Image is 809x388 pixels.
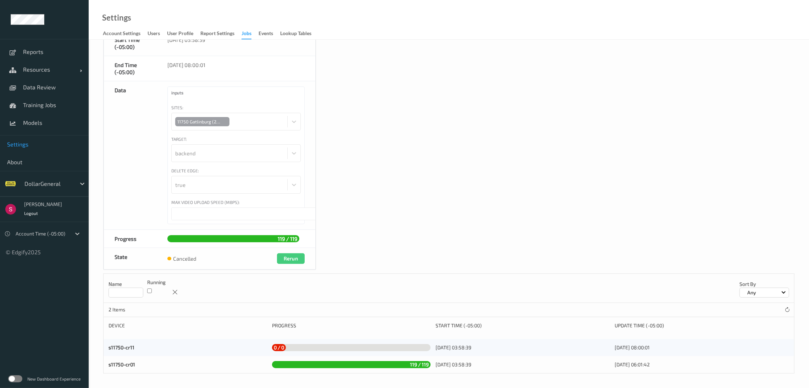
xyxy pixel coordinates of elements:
[745,289,758,296] p: Any
[171,104,183,111] div: Sites:
[436,344,610,351] div: [DATE] 03:58:39
[104,230,157,248] div: Progress
[109,281,143,288] p: name
[171,136,187,142] div: Target:
[157,56,315,81] div: [DATE] 08:00:01
[200,30,234,39] div: Report Settings
[200,29,242,39] a: Report Settings
[104,81,157,229] div: Data
[272,322,431,329] div: Progress
[148,30,160,39] div: users
[276,234,299,244] span: 119 / 119
[615,344,789,351] div: [DATE] 08:00:01
[171,90,242,99] label: inputs
[102,14,131,21] a: Settings
[242,30,251,39] div: Jobs
[109,344,134,350] a: s11750-cr11
[104,31,157,56] div: Start Time (-05:00)
[171,199,240,205] div: Max Video Upload Speed (Mbps):
[280,29,318,39] a: Lookup Tables
[436,361,610,368] div: [DATE] 03:58:39
[103,29,148,39] a: Account Settings
[109,306,162,313] p: 2 Items
[167,29,200,39] a: User Profile
[615,361,789,368] div: [DATE] 06:01:42
[408,360,431,369] span: 119 / 119
[167,255,197,262] div: cancelled
[259,29,280,39] a: events
[242,29,259,39] a: Jobs
[148,29,167,39] a: users
[739,281,789,288] p: Sort by
[103,30,140,39] div: Account Settings
[109,361,135,367] a: s11750-cr01
[259,30,273,39] div: events
[436,322,610,329] div: Start Time (-05:00)
[280,30,311,39] div: Lookup Tables
[272,343,286,352] span: 0 / 0
[615,322,789,329] div: Update Time (-05:00)
[104,248,157,269] div: State
[272,344,431,351] a: 0 / 0
[171,167,199,174] div: Delete Edge:
[157,31,315,56] div: [DATE] 03:58:39
[272,361,431,368] a: 119 / 119
[147,279,166,286] p: Running
[109,322,267,329] div: Device
[104,56,157,81] div: End Time (-05:00)
[167,30,193,39] div: User Profile
[277,253,305,264] button: Rerun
